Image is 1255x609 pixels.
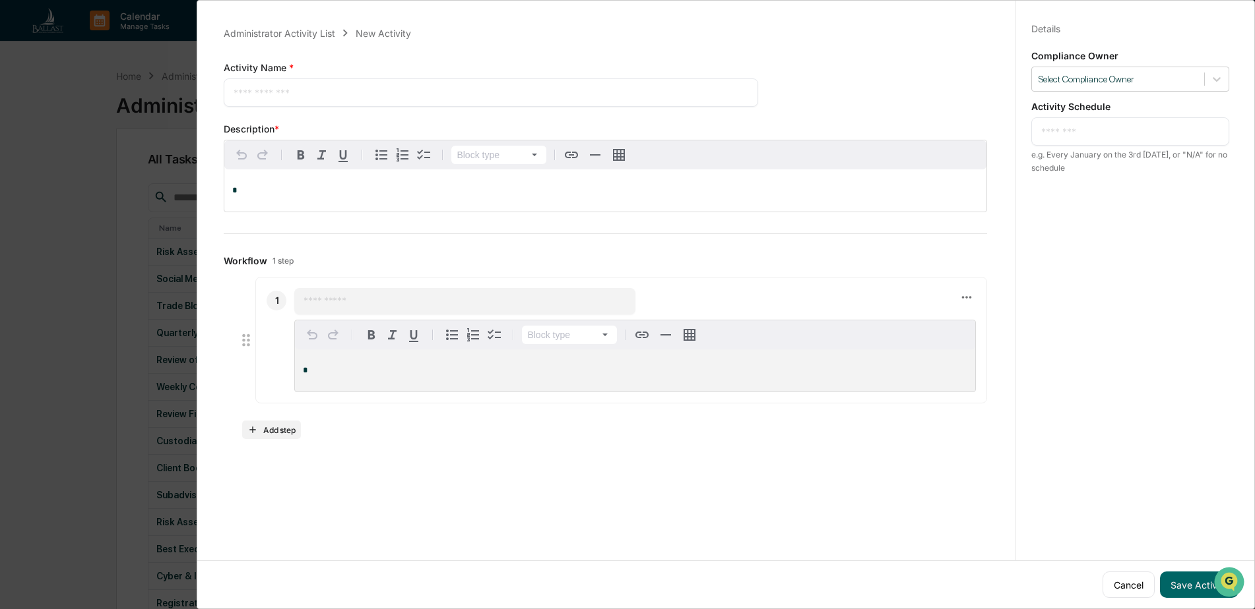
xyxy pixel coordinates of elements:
[451,146,546,164] button: Block type
[26,166,85,179] span: Preclearance
[26,191,83,204] span: Data Lookup
[361,324,382,345] button: Bold
[8,186,88,210] a: 🔎Data Lookup
[1031,101,1229,112] p: Activity Schedule
[13,28,240,49] p: How can we help?
[45,101,216,114] div: Start new chat
[356,28,411,39] div: New Activity
[1213,565,1248,601] iframe: Open customer support
[382,324,403,345] button: Italic
[333,144,354,165] button: Underline
[273,256,294,266] span: 1 step
[13,167,24,178] div: 🖐️
[45,114,167,125] div: We're available if you need us!
[131,223,160,233] span: Pylon
[311,144,333,165] button: Italic
[13,101,37,125] img: 1746055101610-c473b297-6a78-478c-a979-82029cc54cd1
[224,123,274,134] span: Description
[267,291,286,310] div: 1
[224,28,335,39] div: Administrator Activity List
[93,223,160,233] a: Powered byPylon
[109,166,164,179] span: Attestations
[242,420,300,439] button: Add step
[1031,23,1060,34] div: Details
[224,255,267,266] span: Workflow
[522,326,617,344] button: Block type
[224,62,289,73] span: Activity Name
[1031,50,1229,61] p: Compliance Owner
[8,161,90,185] a: 🖐️Preclearance
[1031,148,1229,175] div: e.g. Every January on the 3rd [DATE], or "N/A" for no schedule
[96,167,106,178] div: 🗄️
[224,105,240,121] button: Start new chat
[90,161,169,185] a: 🗄️Attestations
[403,324,424,345] button: Underline
[13,192,24,203] div: 🔎
[290,144,311,165] button: Bold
